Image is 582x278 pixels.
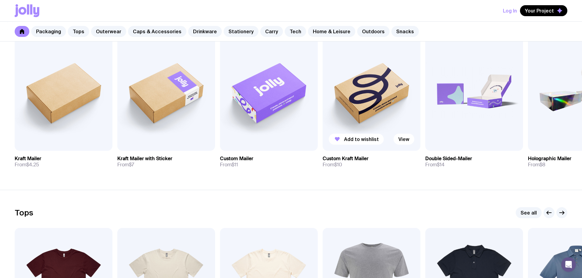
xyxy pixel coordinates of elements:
[437,161,445,168] span: $14
[323,162,342,168] span: From
[15,156,41,162] h3: Kraft Mailer
[357,26,390,37] a: Outdoors
[393,134,414,145] a: View
[425,156,472,162] h3: Double Sided-Mailer
[308,26,355,37] a: Home & Leisure
[15,151,112,173] a: Kraft MailerFrom$4.25
[323,151,420,173] a: Custom Kraft MailerFrom$10
[525,8,554,14] span: Your Project
[425,162,445,168] span: From
[68,26,89,37] a: Tops
[260,26,283,37] a: Carry
[91,26,126,37] a: Outerwear
[503,5,517,16] button: Log In
[528,162,545,168] span: From
[334,161,342,168] span: $10
[516,207,542,218] a: See all
[220,162,238,168] span: From
[117,162,134,168] span: From
[128,26,186,37] a: Caps & Accessories
[528,156,571,162] h3: Holographic Mailer
[329,134,384,145] button: Add to wishlist
[31,26,66,37] a: Packaging
[540,161,545,168] span: $8
[520,5,567,16] button: Your Project
[15,208,33,217] h2: Tops
[220,151,318,173] a: Custom MailerFrom$11
[232,161,238,168] span: $11
[117,156,172,162] h3: Kraft Mailer with Sticker
[117,151,215,173] a: Kraft Mailer with StickerFrom$7
[425,151,523,173] a: Double Sided-MailerFrom$14
[224,26,258,37] a: Stationery
[129,161,134,168] span: $7
[15,162,39,168] span: From
[188,26,222,37] a: Drinkware
[26,161,39,168] span: $4.25
[323,156,368,162] h3: Custom Kraft Mailer
[285,26,306,37] a: Tech
[344,136,379,142] span: Add to wishlist
[561,257,576,272] div: Open Intercom Messenger
[391,26,419,37] a: Snacks
[220,156,253,162] h3: Custom Mailer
